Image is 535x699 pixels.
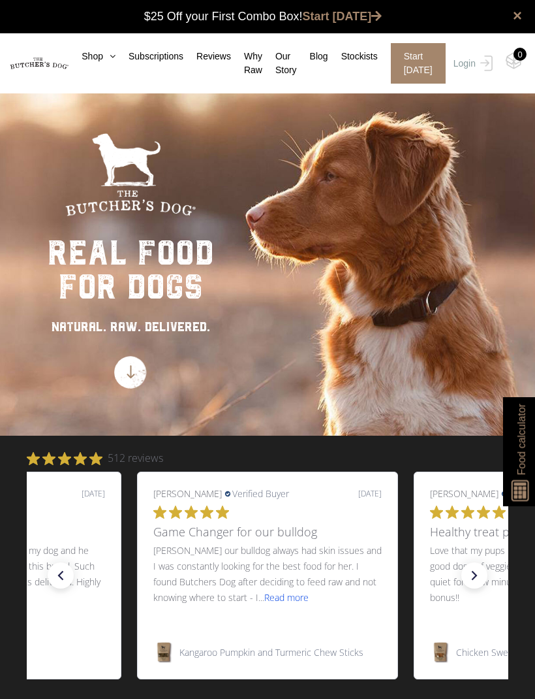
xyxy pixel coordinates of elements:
[108,450,163,466] span: 512 reviews
[303,10,382,23] a: Start [DATE]
[513,48,527,61] div: 0
[231,50,262,77] a: Why Raw
[153,543,382,634] p: [PERSON_NAME] our bulldog always had skin issues and I was constantly looking for the best food f...
[513,404,529,475] span: Food calculator
[137,472,398,679] li: slide 1 out of 7
[115,50,183,63] a: Subscriptions
[297,50,328,63] a: Blog
[391,43,446,84] span: Start [DATE]
[69,50,115,63] a: Shop
[48,562,74,589] div: previous slide
[153,488,222,499] span: [PERSON_NAME]
[27,472,508,679] div: 7 slides
[461,562,487,589] div: next slide
[82,488,105,499] div: [DATE]
[262,50,297,77] a: Our Story
[430,506,506,519] div: 5.0 out of 5 stars
[513,8,522,24] a: close
[179,647,363,658] span: Kangaroo Pumpkin and Turmeric Chew Sticks
[183,50,231,63] a: Reviews
[506,52,522,69] img: TBD_Cart-Empty.png
[232,488,289,499] span: Verified Buyer
[358,488,382,499] div: [DATE]
[450,43,493,84] a: Login
[153,642,382,663] div: Navigate to Kangaroo Pumpkin and Turmeric Chew Sticks
[264,591,309,604] span: Read more
[27,452,102,465] div: 4.9 out of 5 stars
[48,236,214,304] div: real food for dogs
[153,506,229,519] div: 5.0 out of 5 stars
[378,43,450,84] a: Start [DATE]
[430,488,498,499] span: [PERSON_NAME]
[153,524,382,540] h3: Game Changer for our bulldog
[328,50,378,63] a: Stockists
[48,317,214,336] div: NATURAL. RAW. DELIVERED.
